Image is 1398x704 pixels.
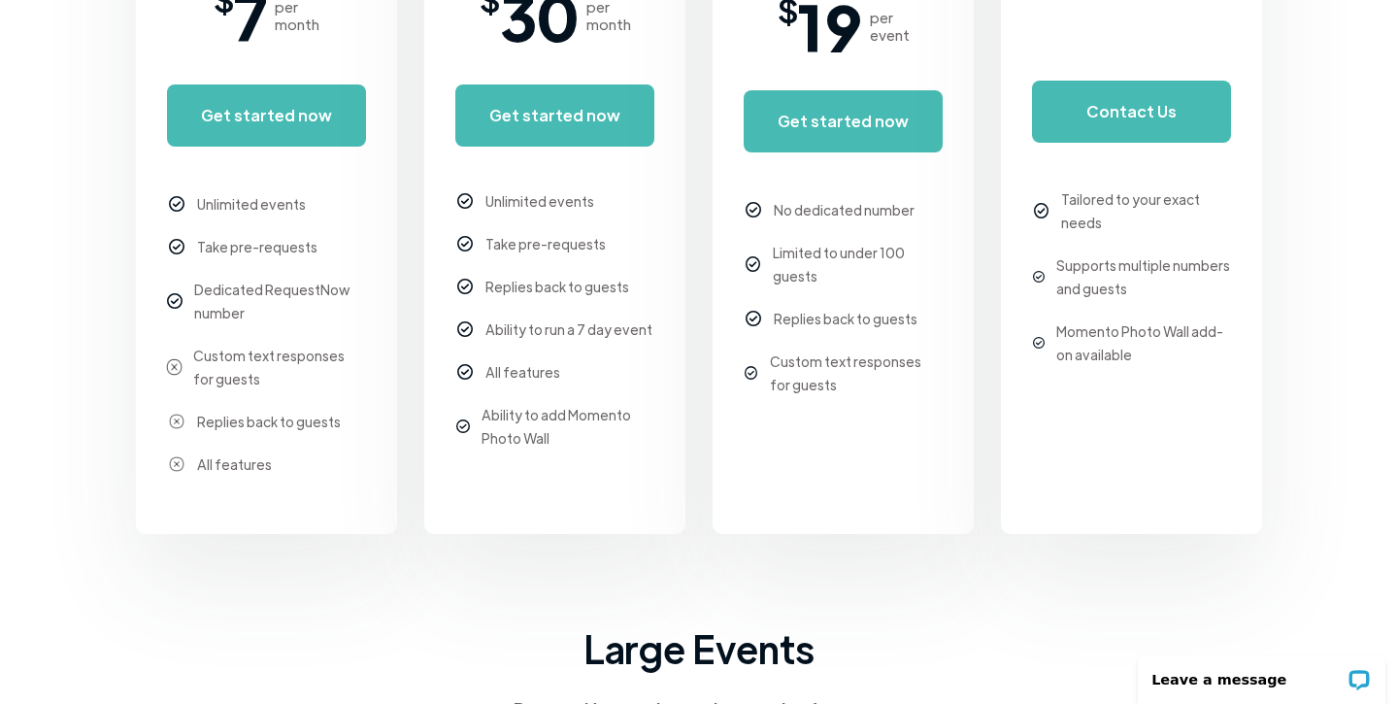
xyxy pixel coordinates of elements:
[744,90,943,152] a: Get started now
[746,256,761,272] img: checkmark
[169,196,185,213] img: checkmark
[774,307,917,330] div: Replies back to guests
[774,198,915,221] div: No dedicated number
[770,350,943,396] div: Custom text responses for guests
[197,453,272,476] div: All features
[485,232,606,255] div: Take pre-requests
[197,235,317,258] div: Take pre-requests
[457,193,474,210] img: checkmark
[456,419,469,432] img: checkmark
[169,239,185,255] img: checkmark
[197,192,306,216] div: Unlimited events
[167,293,183,309] img: checkmark
[773,241,943,287] div: Limited to under 100 guests
[1125,643,1398,704] iframe: LiveChat chat widget
[746,311,762,327] img: checkmark
[1056,253,1231,300] div: Supports multiple numbers and guests
[485,189,594,213] div: Unlimited events
[1061,187,1231,234] div: Tailored to your exact needs
[1056,319,1231,366] div: Momento Photo Wall add-on available
[1033,271,1045,283] img: checkmark
[870,9,910,44] div: per event
[1033,337,1045,349] img: checkmark
[457,321,474,338] img: checkmark
[455,84,654,147] a: Get started now
[194,278,366,324] div: Dedicated RequestNow number
[1034,203,1049,218] img: checkmark
[457,364,474,381] img: checkmark
[197,410,341,433] div: Replies back to guests
[1032,81,1231,143] a: Contact Us
[485,275,629,298] div: Replies back to guests
[457,279,474,295] img: checkmark
[485,360,560,384] div: All features
[169,414,185,430] img: checkmark
[169,456,185,473] img: checkmark
[482,403,654,450] div: Ability to add Momento Photo Wall
[167,84,366,147] a: Get started now
[193,344,366,390] div: Custom text responses for guests
[745,366,757,379] img: checkmark
[457,236,474,252] img: checkmark
[746,202,762,218] img: checkmark
[166,358,183,375] img: checkmark
[485,318,652,341] div: Ability to run a 7 day event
